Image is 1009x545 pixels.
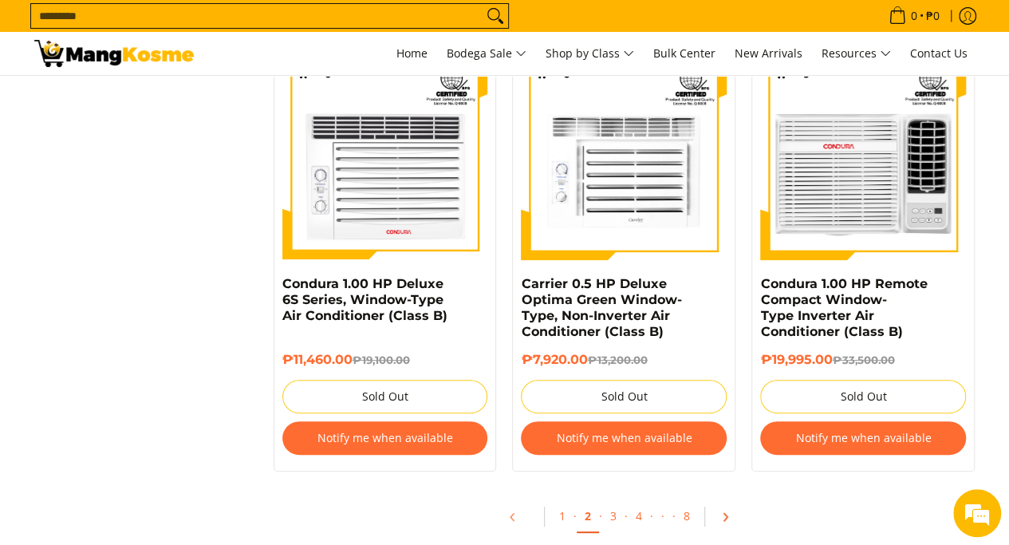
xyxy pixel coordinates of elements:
div: Chat with us now [83,89,268,110]
del: ₱13,200.00 [587,353,647,366]
span: · [599,508,602,523]
span: • [884,7,944,25]
a: Contact Us [902,32,975,75]
a: Bodega Sale [439,32,534,75]
span: · [573,508,577,523]
a: 1 [551,500,573,531]
a: Carrier 0.5 HP Deluxe Optima Green Window-Type, Non-Inverter Air Conditioner (Class B) [521,276,681,339]
span: We're online! [93,168,220,330]
span: Shop by Class [546,44,634,64]
span: Bodega Sale [447,44,526,64]
button: Sold Out [760,380,966,413]
button: Search [483,4,508,28]
span: New Arrivals [735,45,802,61]
del: ₱33,500.00 [832,353,894,366]
h6: ₱7,920.00 [521,352,727,368]
span: Bulk Center [653,45,715,61]
img: Condura 1.00 HP Deluxe 6S Series, Window-Type Air Conditioner (Class B) [282,54,488,260]
h6: ₱19,995.00 [760,352,966,368]
span: Resources [822,44,891,64]
img: Condura 1.00 HP Remote Compact Window-Type Inverter Air Conditioner (Class B) [760,54,966,260]
a: 4 [628,500,650,531]
button: Notify me when available [760,421,966,455]
a: 8 [676,500,698,531]
span: 0 [908,10,920,22]
del: ₱19,100.00 [353,353,410,366]
a: Home [388,32,436,75]
button: Notify me when available [521,421,727,455]
span: Home [396,45,428,61]
span: · [653,500,672,531]
button: Sold Out [282,380,488,413]
textarea: Type your message and hit 'Enter' [8,370,304,426]
span: · [650,508,653,523]
a: Condura 1.00 HP Deluxe 6S Series, Window-Type Air Conditioner (Class B) [282,276,447,323]
h6: ₱11,460.00 [282,352,488,368]
a: Bulk Center [645,32,723,75]
span: ₱0 [924,10,942,22]
nav: Main Menu [210,32,975,75]
button: Sold Out [521,380,727,413]
div: Minimize live chat window [262,8,300,46]
a: 3 [602,500,625,531]
a: Shop by Class [538,32,642,75]
a: 2 [577,500,599,533]
a: Resources [814,32,899,75]
button: Notify me when available [282,421,488,455]
a: Condura 1.00 HP Remote Compact Window-Type Inverter Air Conditioner (Class B) [760,276,927,339]
img: Bodega Sale Aircon l Mang Kosme: Home Appliances Warehouse Sale | Page 2 [34,40,194,67]
a: New Arrivals [727,32,810,75]
img: Carrier 0.5 HP Deluxe Optima Green Window-Type, Non-Inverter Air Conditioner (Class B) [521,54,727,260]
span: · [672,508,676,523]
span: · [625,508,628,523]
span: Contact Us [910,45,968,61]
